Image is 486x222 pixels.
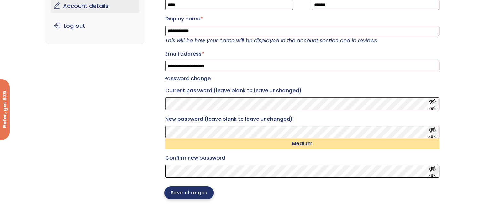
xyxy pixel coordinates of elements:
label: Display name [165,14,439,24]
em: This will be how your name will be displayed in the account section and in reviews [165,37,377,44]
legend: Password change [164,74,211,83]
label: Current password (leave blank to leave unchanged) [165,86,439,96]
button: Show password [429,126,436,138]
button: Show password [429,98,436,110]
button: Save changes [164,186,214,199]
a: Log out [51,19,139,33]
div: Medium [165,138,439,149]
button: Show password [429,165,436,177]
label: Confirm new password [165,153,439,163]
label: Email address [165,49,439,59]
label: New password (leave blank to leave unchanged) [165,114,439,124]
